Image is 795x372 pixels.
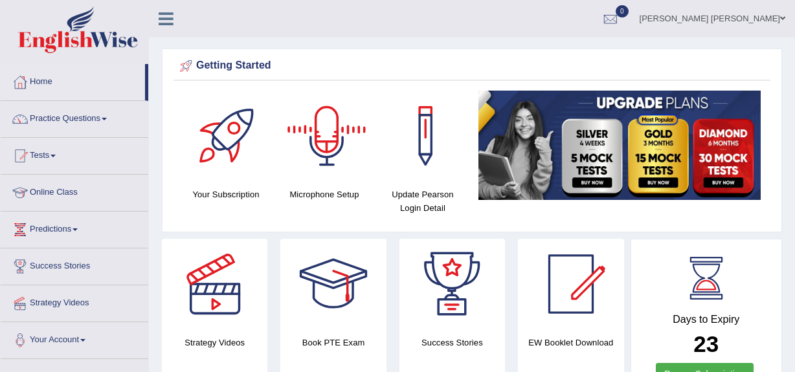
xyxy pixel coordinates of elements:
[1,138,148,170] a: Tests
[399,336,505,349] h4: Success Stories
[280,336,386,349] h4: Book PTE Exam
[1,101,148,133] a: Practice Questions
[1,322,148,355] a: Your Account
[616,5,629,17] span: 0
[518,336,623,349] h4: EW Booklet Download
[162,336,267,349] h4: Strategy Videos
[693,331,719,356] b: 23
[478,91,761,200] img: small5.jpg
[1,175,148,207] a: Online Class
[282,188,367,201] h4: Microphone Setup
[177,56,767,76] div: Getting Started
[1,212,148,244] a: Predictions
[645,314,768,325] h4: Days to Expiry
[183,188,269,201] h4: Your Subscription
[1,64,145,96] a: Home
[380,188,465,215] h4: Update Pearson Login Detail
[1,248,148,281] a: Success Stories
[1,285,148,318] a: Strategy Videos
